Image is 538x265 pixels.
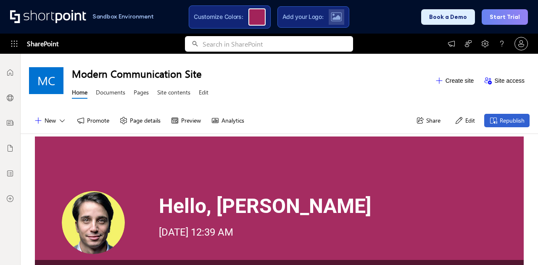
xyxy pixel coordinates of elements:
[159,194,371,218] strong: Hello, [PERSON_NAME]
[496,225,538,265] div: Chatwidget
[203,36,353,52] input: Search in SharePoint
[450,114,480,127] button: Edit
[71,114,114,127] button: Promote
[282,13,324,21] span: Add your Logo:
[72,67,430,80] h1: Modern Communication Site
[157,88,190,99] a: Site contents
[248,8,266,26] div: Click to open color picker
[29,114,71,127] button: New
[194,13,243,21] span: Customize Colors:
[206,114,249,127] button: Analytics
[482,9,528,25] button: Start Trial
[96,88,125,99] a: Documents
[72,88,87,99] a: Home
[134,88,149,99] a: Pages
[496,225,538,265] iframe: Chat Widget
[199,88,208,99] a: Edit
[430,74,479,87] button: Create site
[37,74,55,87] span: MC
[421,9,475,25] button: Book a Demo
[114,114,166,127] button: Page details
[331,12,342,21] img: Upload logo
[484,114,530,127] button: Republish
[166,114,206,127] button: Preview
[27,34,58,54] span: SharePoint
[411,114,446,127] button: Share
[159,226,233,238] div: [DATE] 12:39 AM
[92,14,154,19] h1: Sandbox Environment
[479,74,530,87] button: Site access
